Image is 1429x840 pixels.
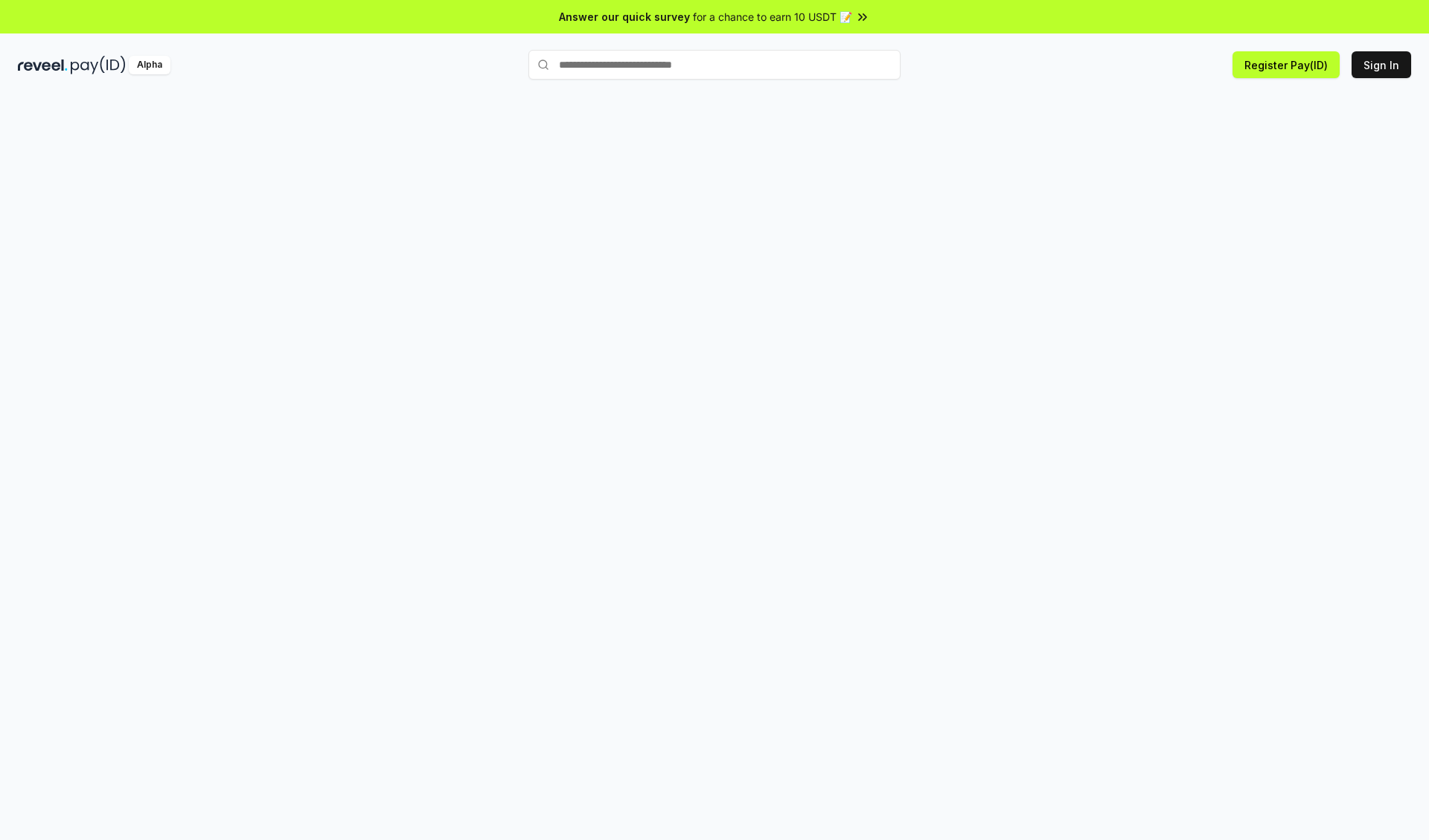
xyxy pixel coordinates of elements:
img: pay_id [71,56,126,74]
img: reveel_dark [18,56,68,74]
button: Sign In [1352,51,1411,78]
button: Register Pay(ID) [1233,51,1340,78]
span: Answer our quick survey [559,9,690,25]
div: Alpha [129,56,170,74]
span: for a chance to earn 10 USDT 📝 [693,9,852,25]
